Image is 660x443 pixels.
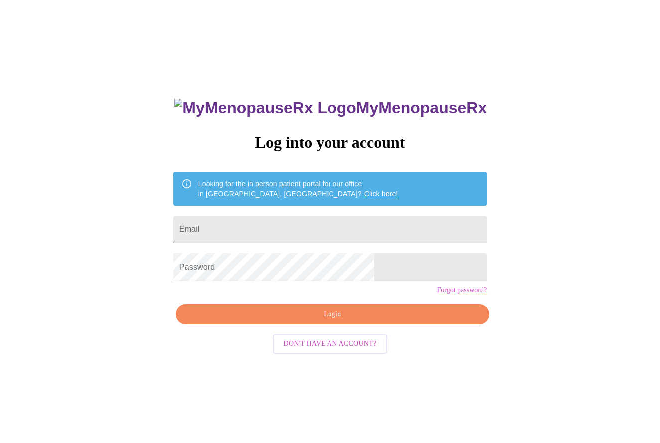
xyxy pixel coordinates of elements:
a: Forgot password? [437,286,487,294]
span: Don't have an account? [284,338,377,350]
a: Click here! [364,190,398,198]
span: Login [187,308,478,321]
h3: MyMenopauseRx [174,99,487,117]
div: Looking for the in person patient portal for our office in [GEOGRAPHIC_DATA], [GEOGRAPHIC_DATA]? [198,175,398,203]
a: Don't have an account? [270,339,390,347]
button: Login [176,304,489,325]
button: Don't have an account? [273,334,388,354]
img: MyMenopauseRx Logo [174,99,356,117]
h3: Log into your account [173,133,487,152]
